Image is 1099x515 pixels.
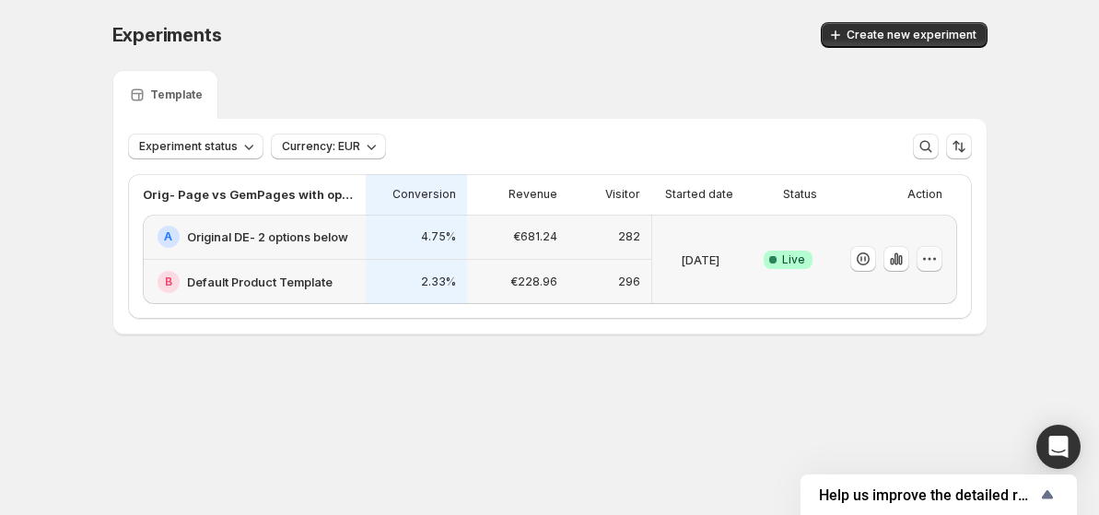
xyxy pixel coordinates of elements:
[139,139,238,154] span: Experiment status
[112,24,222,46] span: Experiments
[164,229,172,244] h2: A
[618,229,640,244] p: 282
[665,187,733,202] p: Started date
[782,252,805,267] span: Live
[783,187,817,202] p: Status
[509,187,557,202] p: Revenue
[605,187,640,202] p: Visitor
[165,275,172,289] h2: B
[187,228,348,246] h2: Original DE- 2 options below
[421,275,456,289] p: 2.33%
[907,187,942,202] p: Action
[819,484,1058,506] button: Show survey - Help us improve the detailed report for A/B campaigns
[821,22,988,48] button: Create new experiment
[421,229,456,244] p: 4.75%
[1036,425,1081,469] div: Open Intercom Messenger
[150,88,203,102] p: Template
[513,229,557,244] p: €681.24
[618,275,640,289] p: 296
[681,251,719,269] p: [DATE]
[392,187,456,202] p: Conversion
[510,275,557,289] p: €228.96
[187,273,333,291] h2: Default Product Template
[143,185,355,204] p: Orig- Page vs GemPages with options
[847,28,976,42] span: Create new experiment
[946,134,972,159] button: Sort the results
[128,134,263,159] button: Experiment status
[282,139,360,154] span: Currency: EUR
[271,134,386,159] button: Currency: EUR
[819,486,1036,504] span: Help us improve the detailed report for A/B campaigns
